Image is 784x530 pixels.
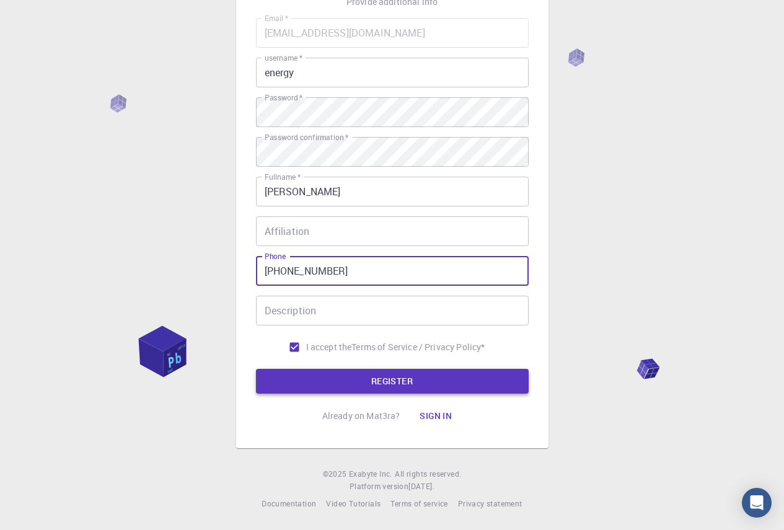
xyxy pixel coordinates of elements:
span: Platform version [350,480,408,493]
button: Sign in [410,404,462,428]
span: All rights reserved. [395,468,461,480]
label: Password [265,92,302,103]
a: Privacy statement [458,498,522,510]
span: Video Tutorials [326,498,381,508]
label: Phone [265,251,286,262]
a: Video Tutorials [326,498,381,510]
label: Password confirmation [265,132,348,143]
a: Exabyte Inc. [349,468,392,480]
p: Already on Mat3ra? [322,410,400,422]
span: Documentation [262,498,316,508]
span: [DATE] . [408,481,434,491]
a: Documentation [262,498,316,510]
label: Email [265,13,288,24]
a: Terms of Service / Privacy Policy* [351,341,485,353]
span: Privacy statement [458,498,522,508]
a: Terms of service [390,498,447,510]
span: Exabyte Inc. [349,469,392,479]
div: Open Intercom Messenger [742,488,772,518]
label: username [265,53,302,63]
button: REGISTER [256,369,529,394]
span: I accept the [306,341,352,353]
span: © 2025 [323,468,349,480]
span: Terms of service [390,498,447,508]
label: Fullname [265,172,301,182]
p: Terms of Service / Privacy Policy * [351,341,485,353]
a: [DATE]. [408,480,434,493]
